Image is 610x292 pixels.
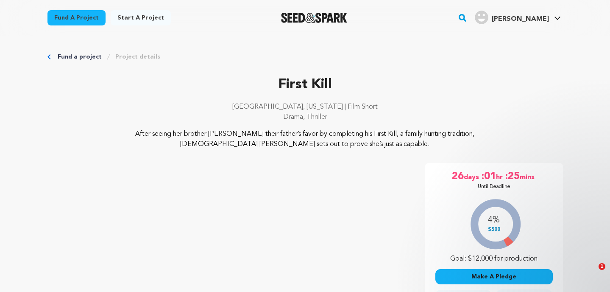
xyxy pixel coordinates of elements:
img: user.png [475,11,488,24]
p: Until Deadline [478,183,510,190]
iframe: Intercom live chat [581,263,602,284]
a: Project details [115,53,160,61]
button: Make A Pledge [435,269,553,284]
span: 1 [599,263,605,270]
span: :25 [504,170,520,183]
img: Seed&Spark Logo Dark Mode [281,13,348,23]
a: Freeman M.'s Profile [473,9,563,24]
p: First Kill [47,75,563,95]
span: days [464,170,481,183]
span: hr [496,170,504,183]
span: [PERSON_NAME] [492,16,549,22]
p: Drama, Thriller [47,112,563,122]
div: Breadcrumb [47,53,563,61]
span: mins [520,170,536,183]
a: Fund a project [58,53,102,61]
p: After seeing her brother [PERSON_NAME] their father’s favor by completing his First Kill, a famil... [99,129,511,149]
span: :01 [481,170,496,183]
a: Fund a project [47,10,106,25]
p: [GEOGRAPHIC_DATA], [US_STATE] | Film Short [47,102,563,112]
span: 26 [452,170,464,183]
a: Seed&Spark Homepage [281,13,348,23]
span: Freeman M.'s Profile [473,9,563,27]
div: Freeman M.'s Profile [475,11,549,24]
a: Start a project [111,10,171,25]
